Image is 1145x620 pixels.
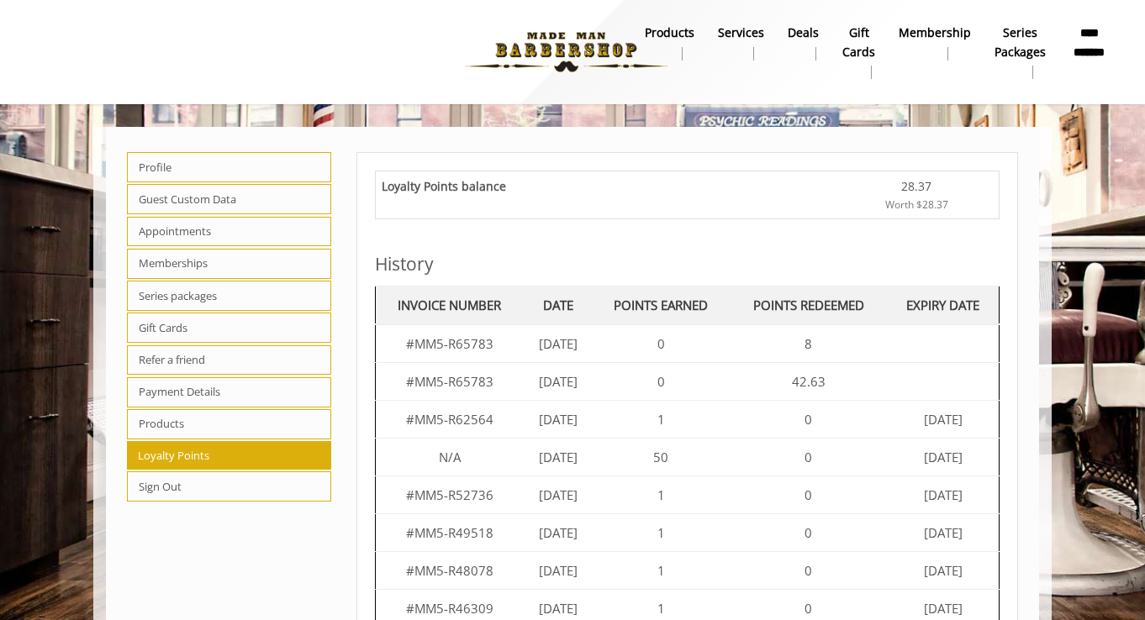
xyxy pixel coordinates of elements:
[127,184,331,214] span: Guest Custom Data
[593,476,730,513] td: 1
[524,324,593,363] td: [DATE]
[995,24,1046,61] b: Series packages
[730,400,888,438] td: 0
[888,286,1000,324] th: EXPIRY DATE
[888,438,1000,476] td: [DATE]
[127,377,331,407] span: Payment Details
[633,21,706,65] a: Productsproducts
[127,217,331,247] span: Appointments
[899,24,971,42] b: Membership
[706,21,776,65] a: ServicesServices
[842,24,875,61] b: gift cards
[593,513,730,551] td: 1
[375,551,524,589] td: #MM5-R48078
[593,438,730,476] td: 50
[127,345,331,376] span: Refer a friend
[524,362,593,400] td: [DATE]
[375,324,524,363] td: #MM5-R65783
[885,197,948,213] span: Worth $28.37
[375,513,524,551] td: #MM5-R49518
[730,513,888,551] td: 0
[730,362,888,400] td: 42.63
[127,152,331,182] span: Profile
[730,324,888,363] td: 8
[524,551,593,589] td: [DATE]
[524,400,593,438] td: [DATE]
[375,255,434,274] h4: History
[375,400,524,438] td: #MM5-R62564
[382,177,841,213] div: Loyalty Points balance
[593,400,730,438] td: 1
[983,21,1058,83] a: Series packagesSeries packages
[831,21,887,83] a: Gift cardsgift cards
[451,6,682,98] img: Made Man Barbershop logo
[524,476,593,513] td: [DATE]
[593,551,730,589] td: 1
[524,513,593,551] td: [DATE]
[375,362,524,400] td: #MM5-R65783
[888,513,1000,551] td: [DATE]
[127,471,331,502] span: Sign Out
[718,24,764,42] b: Services
[888,476,1000,513] td: [DATE]
[776,21,831,65] a: DealsDeals
[730,551,888,589] td: 0
[127,409,331,439] span: Products
[888,551,1000,589] td: [DATE]
[730,438,888,476] td: 0
[730,286,888,324] th: POINTS REDEEMED
[788,24,819,42] b: Deals
[887,21,983,65] a: MembershipMembership
[593,324,730,363] td: 0
[840,177,993,196] div: 28.37
[593,286,730,324] th: POINTS EARNED
[127,249,331,279] span: Memberships
[730,476,888,513] td: 0
[593,362,730,400] td: 0
[888,400,1000,438] td: [DATE]
[524,438,593,476] td: [DATE]
[375,286,524,324] th: INVOICE NUMBER
[375,476,524,513] td: #MM5-R52736
[127,441,331,470] span: Loyalty Points
[524,286,593,324] th: DATE
[127,281,331,311] span: Series packages
[127,313,331,343] span: Gift Cards
[375,438,524,476] td: N/A
[645,24,694,42] b: products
